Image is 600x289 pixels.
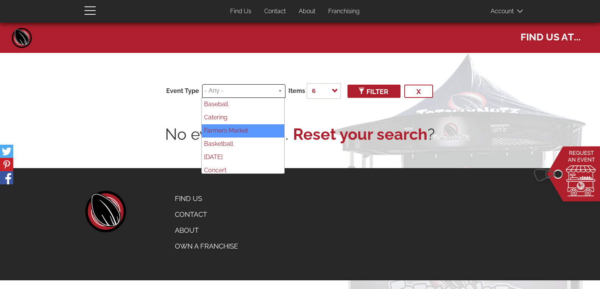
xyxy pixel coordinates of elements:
a: About [169,223,244,238]
a: Find Us [224,4,257,19]
a: Find Us [169,191,244,207]
div: No events found. ? [84,123,516,145]
span: Filter [360,88,388,96]
label: Event Type [166,87,199,96]
a: Franchising [323,4,365,19]
a: Home [11,26,33,49]
li: Farmers Market [202,124,284,138]
li: Baseball [202,98,284,111]
input: - Any - [204,87,281,95]
a: Reset your search [293,123,427,145]
li: Basketball [202,138,284,151]
a: Contact [169,207,244,223]
a: home [84,191,126,232]
a: Own a Franchise [169,238,244,254]
label: Items [288,87,305,96]
button: Filter [348,85,401,98]
a: About [293,4,321,19]
button: x [404,85,433,98]
li: [DATE] [202,151,284,164]
span: Find us at... [521,28,581,44]
li: Concert [202,164,284,177]
li: Catering [202,111,284,124]
a: Contact [259,4,291,19]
